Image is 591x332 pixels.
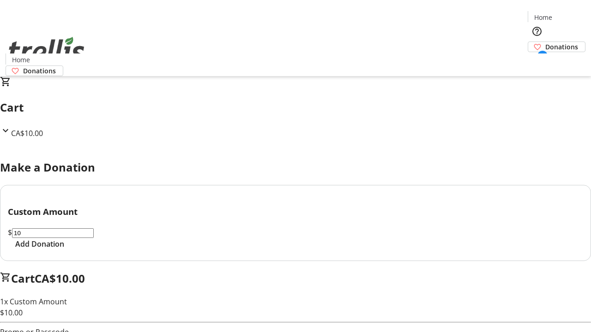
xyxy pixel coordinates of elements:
span: $ [8,227,12,237]
span: CA$10.00 [11,128,43,138]
img: Orient E2E Organization 6JrRoDDGgw's Logo [6,27,88,73]
a: Donations [6,65,63,76]
span: Donations [545,42,578,52]
button: Help [528,22,546,41]
span: Home [534,12,552,22]
h3: Custom Amount [8,205,583,218]
button: Add Donation [8,238,72,249]
a: Donations [528,41,585,52]
a: Home [528,12,558,22]
span: Donations [23,66,56,76]
span: CA$10.00 [35,271,85,286]
span: Home [12,55,30,65]
span: Add Donation [15,238,64,249]
input: Donation Amount [12,228,94,238]
button: Cart [528,52,546,71]
a: Home [6,55,36,65]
